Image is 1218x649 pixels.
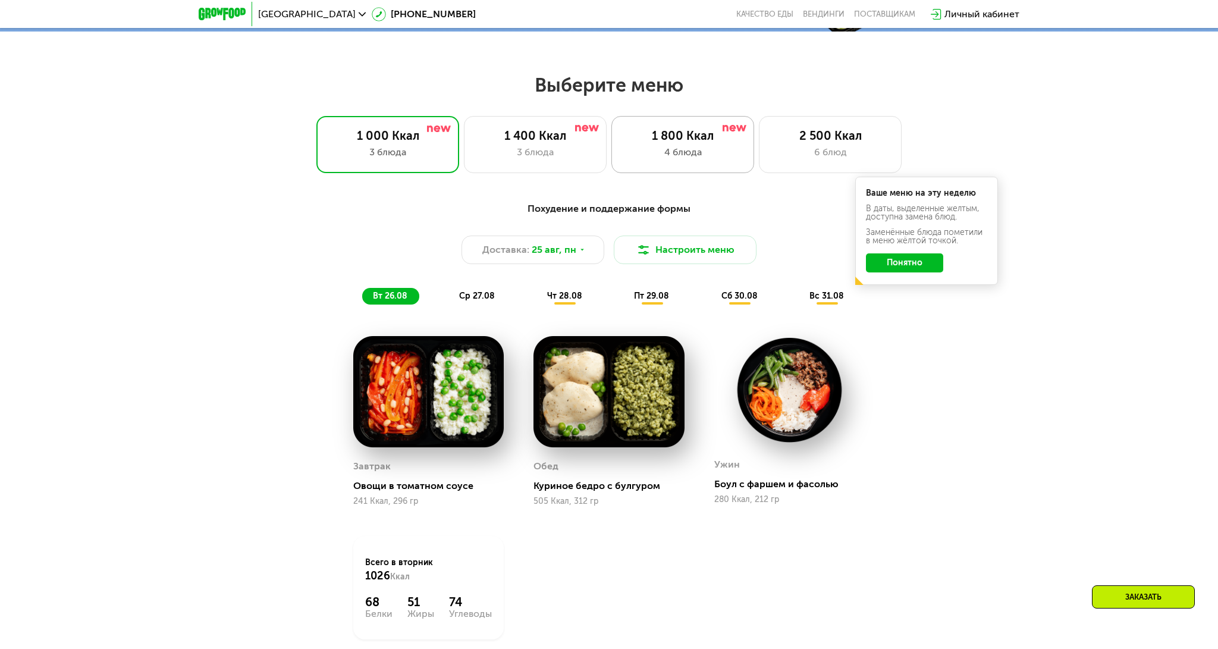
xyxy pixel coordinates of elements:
div: Всего в вторник [365,557,492,583]
div: Заказать [1092,585,1195,609]
button: Понятно [866,253,943,272]
div: 68 [365,595,393,609]
a: [PHONE_NUMBER] [372,7,476,21]
div: Углеводы [449,609,492,619]
div: 51 [407,595,434,609]
span: [GEOGRAPHIC_DATA] [258,10,356,19]
div: 6 блюд [771,145,889,159]
div: Завтрак [353,457,391,475]
div: Боул с фаршем и фасолью [714,478,874,490]
div: Жиры [407,609,434,619]
div: Обед [533,457,558,475]
div: Овощи в томатном соусе [353,480,513,492]
button: Настроить меню [614,236,756,264]
div: 1 000 Ккал [329,128,447,143]
div: 3 блюда [476,145,594,159]
span: пт 29.08 [634,291,669,301]
span: Ккал [390,572,410,582]
span: ср 27.08 [459,291,495,301]
div: Похудение и поддержание формы [257,202,961,217]
span: Доставка: [482,243,529,257]
div: поставщикам [854,10,915,19]
div: 280 Ккал, 212 гр [714,495,865,504]
div: 4 блюда [624,145,742,159]
div: Куриное бедро с булгуром [533,480,693,492]
span: вс 31.08 [809,291,844,301]
div: Ваше меню на эту неделю [866,189,987,197]
h2: Выберите меню [38,73,1180,97]
span: чт 28.08 [547,291,582,301]
span: 1026 [365,569,390,582]
span: вт 26.08 [373,291,407,301]
div: Личный кабинет [944,7,1019,21]
a: Качество еды [736,10,793,19]
div: 3 блюда [329,145,447,159]
div: В даты, выделенные желтым, доступна замена блюд. [866,205,987,221]
div: 505 Ккал, 312 гр [533,497,684,506]
a: Вендинги [803,10,845,19]
div: 2 500 Ккал [771,128,889,143]
div: 74 [449,595,492,609]
div: 1 400 Ккал [476,128,594,143]
div: 241 Ккал, 296 гр [353,497,504,506]
div: Заменённые блюда пометили в меню жёлтой точкой. [866,228,987,245]
span: сб 30.08 [721,291,758,301]
div: Ужин [714,456,740,474]
div: Белки [365,609,393,619]
div: 1 800 Ккал [624,128,742,143]
span: 25 авг, пн [532,243,576,257]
